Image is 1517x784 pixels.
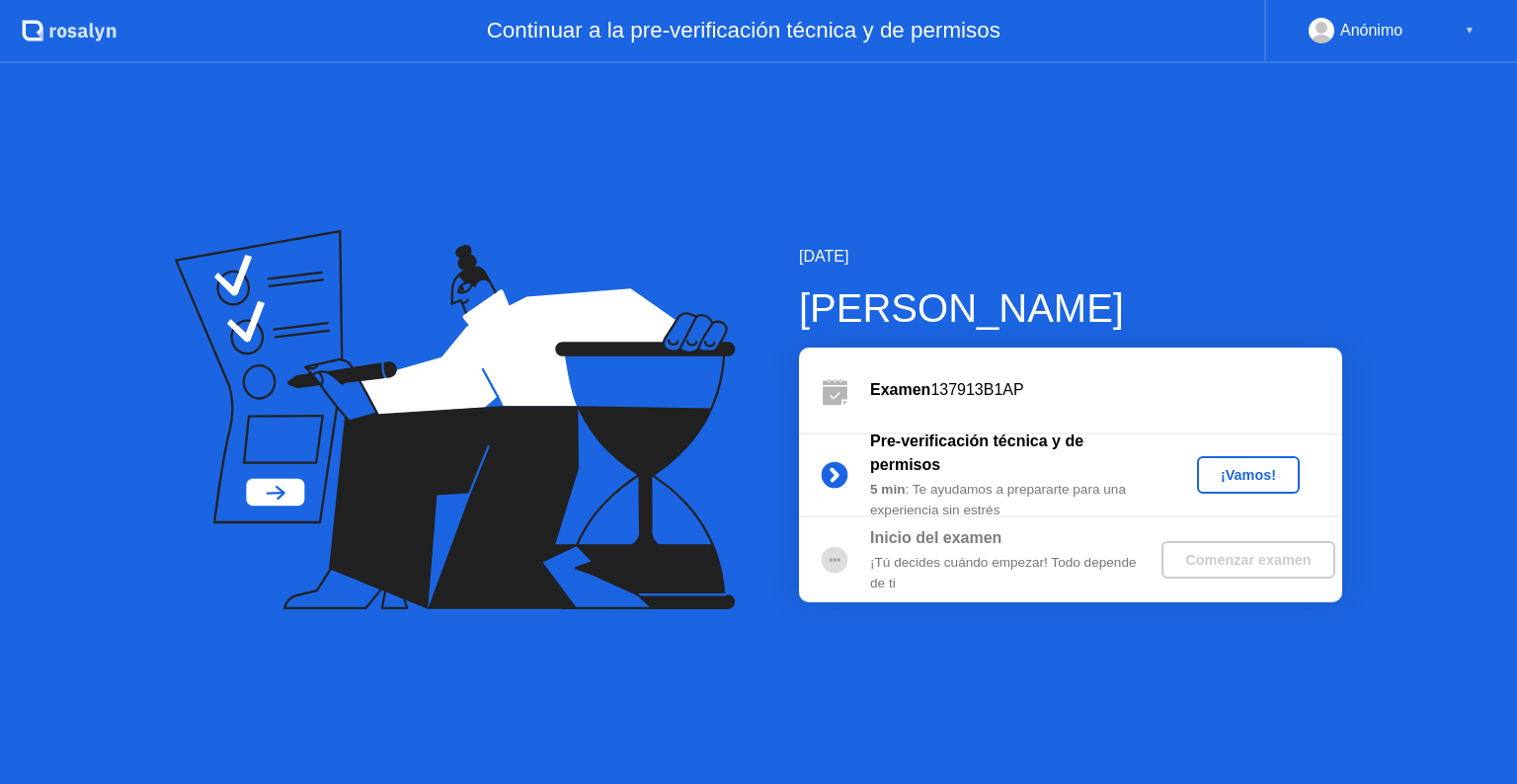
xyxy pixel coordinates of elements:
[870,381,930,398] b: Examen
[799,278,1342,338] div: [PERSON_NAME]
[1340,18,1402,43] div: Anónimo
[1197,456,1300,494] button: ¡Vamos!
[1161,541,1334,579] button: Comenzar examen
[1205,467,1292,483] div: ¡Vamos!
[870,482,906,497] b: 5 min
[870,432,1083,473] b: Pre-verificación técnica y de permisos
[870,529,1001,546] b: Inicio del examen
[870,378,1342,402] div: 137913B1AP
[799,245,1342,269] div: [DATE]
[870,480,1155,520] div: : Te ayudamos a prepararte para una experiencia sin estrés
[870,553,1155,593] div: ¡Tú decides cuándo empezar! Todo depende de ti
[1169,552,1326,568] div: Comenzar examen
[1465,18,1475,43] div: ▼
